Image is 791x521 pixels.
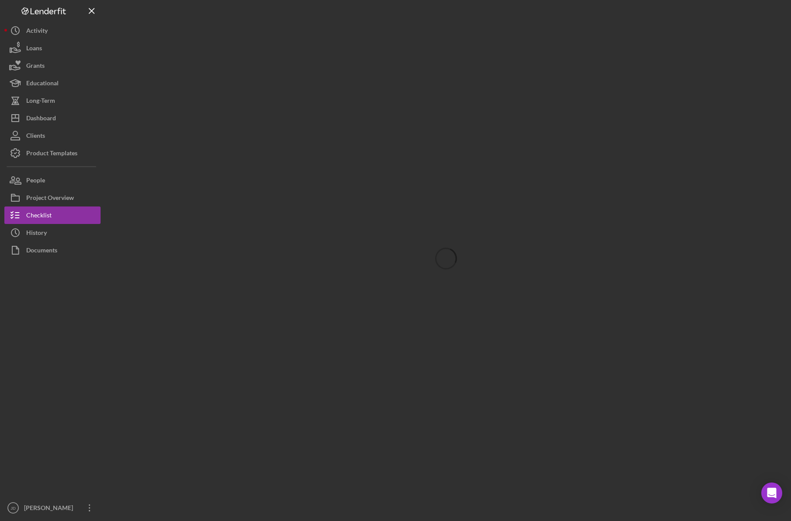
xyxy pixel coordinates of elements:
[26,144,77,164] div: Product Templates
[4,189,101,206] button: Project Overview
[26,92,55,112] div: Long-Term
[4,127,101,144] button: Clients
[26,74,59,94] div: Educational
[4,499,101,517] button: JD[PERSON_NAME]
[26,109,56,129] div: Dashboard
[26,127,45,147] div: Clients
[4,74,101,92] button: Educational
[22,499,79,519] div: [PERSON_NAME]
[4,171,101,189] button: People
[4,144,101,162] button: Product Templates
[4,39,101,57] button: Loans
[26,206,52,226] div: Checklist
[26,224,47,244] div: History
[26,189,74,209] div: Project Overview
[4,57,101,74] button: Grants
[4,109,101,127] button: Dashboard
[4,22,101,39] button: Activity
[26,171,45,191] div: People
[26,22,48,42] div: Activity
[26,241,57,261] div: Documents
[26,57,45,77] div: Grants
[4,206,101,224] button: Checklist
[10,506,16,511] text: JD
[761,483,782,504] div: Open Intercom Messenger
[4,241,101,259] button: Documents
[4,92,101,109] button: Long-Term
[4,224,101,241] button: History
[26,39,42,59] div: Loans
